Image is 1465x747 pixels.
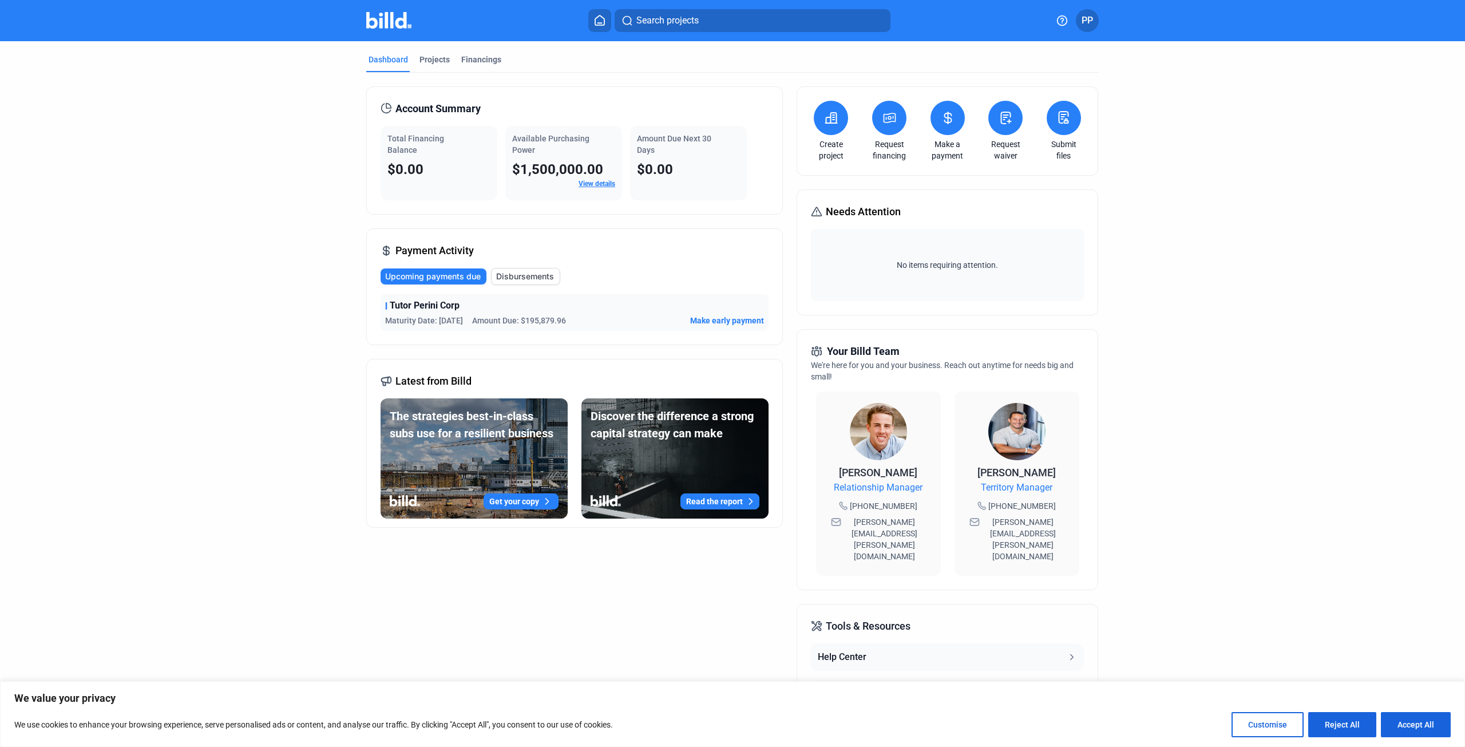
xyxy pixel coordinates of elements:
[496,271,554,282] span: Disbursements
[14,691,1451,705] p: We value your privacy
[1232,712,1304,737] button: Customise
[928,139,968,161] a: Make a payment
[369,54,408,65] div: Dashboard
[1381,712,1451,737] button: Accept All
[1082,14,1093,27] span: PP
[637,161,673,177] span: $0.00
[1044,139,1084,161] a: Submit files
[834,481,922,495] span: Relationship Manager
[615,9,890,32] button: Search projects
[811,643,1083,671] button: Help Center
[850,500,917,512] span: [PHONE_NUMBER]
[811,361,1074,381] span: We're here for you and your business. Reach out anytime for needs big and small!
[981,481,1052,495] span: Territory Manager
[826,204,901,220] span: Needs Attention
[690,315,764,326] button: Make early payment
[869,139,909,161] a: Request financing
[977,467,1056,479] span: [PERSON_NAME]
[390,408,559,442] div: The strategies best-in-class subs use for a resilient business
[827,343,900,359] span: Your Billd Team
[826,618,910,634] span: Tools & Resources
[985,139,1025,161] a: Request waiver
[637,134,711,155] span: Amount Due Next 30 Days
[390,299,460,313] span: Tutor Perini Corp
[419,54,450,65] div: Projects
[395,243,474,259] span: Payment Activity
[395,373,472,389] span: Latest from Billd
[636,14,699,27] span: Search projects
[385,271,481,282] span: Upcoming payments due
[491,268,560,285] button: Disbursements
[815,259,1079,271] span: No items requiring attention.
[680,493,759,509] button: Read the report
[988,403,1046,460] img: Territory Manager
[591,408,759,442] div: Discover the difference a strong capital strategy can make
[982,516,1064,562] span: [PERSON_NAME][EMAIL_ADDRESS][PERSON_NAME][DOMAIN_NAME]
[1308,712,1376,737] button: Reject All
[811,139,851,161] a: Create project
[461,54,501,65] div: Financings
[385,315,463,326] span: Maturity Date: [DATE]
[366,12,411,29] img: Billd Company Logo
[850,403,907,460] img: Relationship Manager
[844,516,926,562] span: [PERSON_NAME][EMAIL_ADDRESS][PERSON_NAME][DOMAIN_NAME]
[484,493,559,509] button: Get your copy
[1076,9,1099,32] button: PP
[472,315,566,326] span: Amount Due: $195,879.96
[381,268,486,284] button: Upcoming payments due
[387,161,423,177] span: $0.00
[811,680,1083,708] button: Resource Center
[512,134,589,155] span: Available Purchasing Power
[839,467,917,479] span: [PERSON_NAME]
[579,180,615,188] a: View details
[395,101,481,117] span: Account Summary
[14,718,613,732] p: We use cookies to enhance your browsing experience, serve personalised ads or content, and analys...
[512,161,603,177] span: $1,500,000.00
[387,134,444,155] span: Total Financing Balance
[818,650,866,664] div: Help Center
[988,500,1056,512] span: [PHONE_NUMBER]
